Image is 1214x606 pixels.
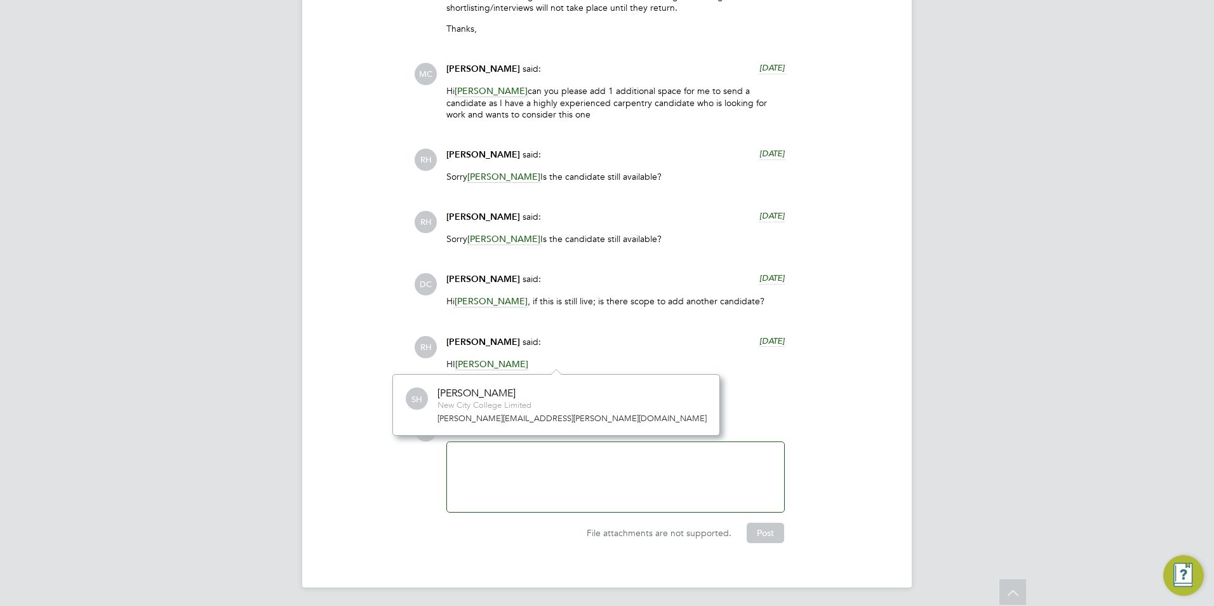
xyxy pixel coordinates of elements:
span: File attachments are not supported. [587,527,731,539]
span: RH [415,336,437,358]
span: said: [523,63,541,74]
span: RH [415,211,437,233]
p: Sorry Is the candidate still available? [446,233,785,245]
div: New City College Limited [437,400,531,411]
span: [DATE] [759,62,785,73]
span: [PERSON_NAME] [467,233,540,245]
span: [PERSON_NAME] [446,64,520,74]
div: [PERSON_NAME] [437,387,531,400]
span: [PERSON_NAME] [455,295,528,307]
p: Hi can you please add 1 additional space for me to send a candidate as I have a highly experience... [446,85,785,120]
span: [PERSON_NAME] [467,171,540,183]
span: SH [406,388,428,410]
p: Sorry Is the candidate still available? [446,171,785,182]
span: [DATE] [759,273,785,283]
span: [DATE] [759,335,785,346]
span: said: [523,211,541,222]
span: MC [415,63,437,85]
span: DC [415,273,437,295]
span: [PERSON_NAME] [455,85,528,97]
span: [PERSON_NAME] [446,212,520,222]
p: Hi , if this is still live; is there scope to add another candidate? [446,295,785,307]
button: Post [747,523,784,543]
a: [PERSON_NAME][EMAIL_ADDRESS][PERSON_NAME][DOMAIN_NAME] [437,413,707,424]
span: [PERSON_NAME] [446,337,520,347]
span: [DATE] [759,210,785,221]
span: said: [523,149,541,160]
span: [DATE] [759,148,785,159]
p: Thanks, [446,23,785,34]
button: Engage Resource Center [1163,555,1204,596]
span: [PERSON_NAME] [455,358,528,370]
p: HI [446,358,785,370]
span: RH [415,149,437,171]
span: said: [523,273,541,285]
span: [PERSON_NAME] [446,149,520,160]
span: said: [523,336,541,347]
span: [PERSON_NAME] [446,274,520,285]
